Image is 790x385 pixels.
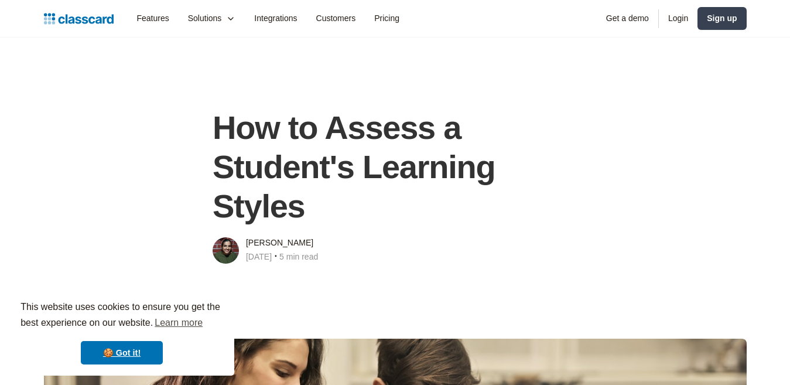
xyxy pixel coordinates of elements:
a: dismiss cookie message [81,341,163,364]
div: ‧ [272,250,279,266]
a: Customers [307,5,365,32]
a: learn more about cookies [153,314,204,332]
div: cookieconsent [9,289,234,376]
a: Login [659,5,697,32]
span: This website uses cookies to ensure you get the best experience on our website. [20,300,223,332]
a: Integrations [245,5,306,32]
div: [DATE] [246,250,272,264]
a: Get a demo [597,5,658,32]
a: Pricing [365,5,409,32]
div: 5 min read [279,250,318,264]
a: Features [128,5,179,32]
div: [PERSON_NAME] [246,236,313,250]
h1: How to Assess a Student's Learning Styles [213,108,577,226]
a: Sign up [697,7,746,30]
a: home [44,11,114,27]
div: Solutions [188,12,222,25]
div: Sign up [707,12,737,25]
div: Solutions [179,5,245,32]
